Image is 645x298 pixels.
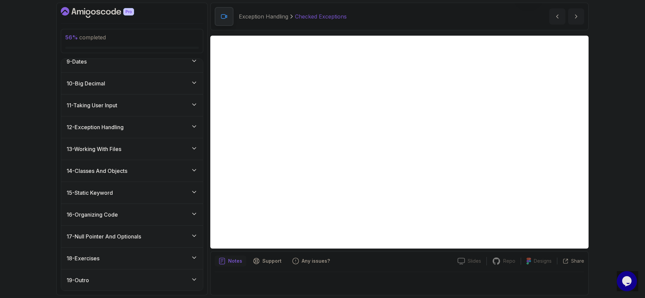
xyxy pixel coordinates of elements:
[228,258,242,264] p: Notes
[534,258,552,264] p: Designs
[61,248,203,269] button: 18-Exercises
[67,79,105,87] h3: 10 - Big Decimal
[288,256,334,266] button: Feedback button
[61,182,203,203] button: 15-Static Keyword
[67,276,89,284] h3: 19 - Outro
[61,7,149,18] a: Dashboard
[568,8,584,25] button: next content
[468,258,481,264] p: Slides
[262,258,282,264] p: Support
[210,36,589,249] iframe: 10 - Checked Exceptions
[67,58,87,66] h3: 9 - Dates
[67,211,118,219] h3: 16 - Organizing Code
[67,232,141,240] h3: 17 - Null Pointer And Optionals
[557,258,584,264] button: Share
[61,204,203,225] button: 16-Organizing Code
[61,226,203,247] button: 17-Null Pointer And Optionals
[67,123,124,131] h3: 12 - Exception Handling
[67,145,121,153] h3: 13 - Working With Files
[302,258,330,264] p: Any issues?
[67,189,113,197] h3: 15 - Static Keyword
[67,254,99,262] h3: 18 - Exercises
[249,256,286,266] button: Support button
[67,167,127,175] h3: 14 - Classes And Objects
[61,95,203,116] button: 11-Taking User Input
[571,258,584,264] p: Share
[215,256,246,266] button: notes button
[61,51,203,72] button: 9-Dates
[549,8,565,25] button: previous content
[61,269,203,291] button: 19-Outro
[239,12,288,21] p: Exception Handling
[65,34,106,41] span: completed
[503,258,515,264] p: Repo
[617,271,638,291] iframe: chat widget
[61,138,203,160] button: 13-Working With Files
[61,116,203,138] button: 12-Exception Handling
[61,73,203,94] button: 10-Big Decimal
[295,12,347,21] p: Checked Exceptions
[61,160,203,182] button: 14-Classes And Objects
[65,34,78,41] span: 56 %
[67,101,117,109] h3: 11 - Taking User Input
